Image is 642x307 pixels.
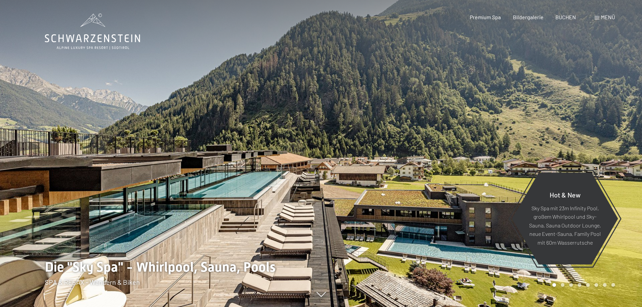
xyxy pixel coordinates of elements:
div: Carousel Page 7 [603,283,607,287]
span: Hot & New [550,190,581,198]
div: Carousel Page 1 (Current Slide) [552,283,556,287]
div: Carousel Page 2 [561,283,564,287]
a: Bildergalerie [513,14,544,20]
div: Carousel Page 3 [569,283,573,287]
div: Carousel Pagination [550,283,615,287]
div: Carousel Page 6 [594,283,598,287]
p: Sky Spa mit 23m Infinity Pool, großem Whirlpool und Sky-Sauna, Sauna Outdoor Lounge, neue Event-S... [528,204,602,247]
a: BUCHEN [555,14,576,20]
div: Carousel Page 5 [586,283,590,287]
div: Carousel Page 8 [611,283,615,287]
span: Menü [601,14,615,20]
a: Hot & New Sky Spa mit 23m Infinity Pool, großem Whirlpool und Sky-Sauna, Sauna Outdoor Lounge, ne... [512,172,618,265]
div: Carousel Page 4 [578,283,581,287]
a: Premium Spa [470,14,501,20]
